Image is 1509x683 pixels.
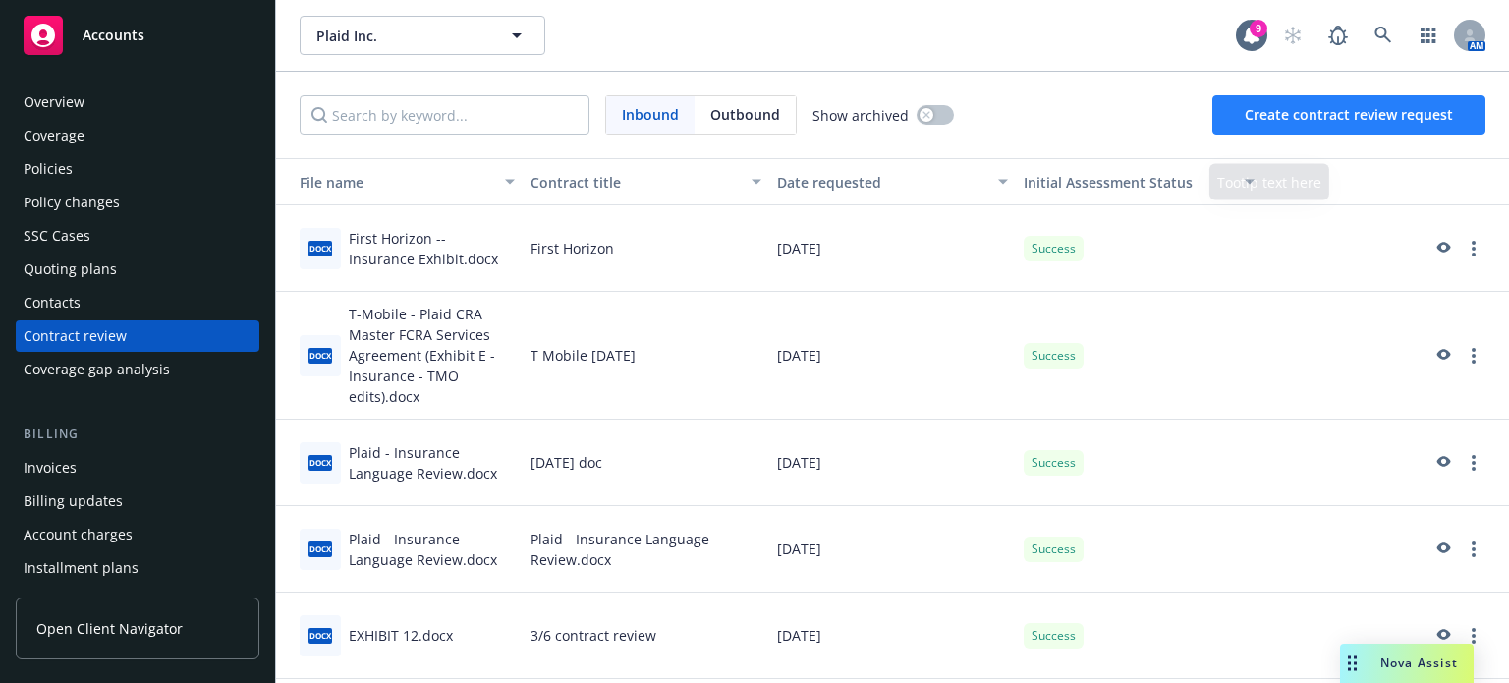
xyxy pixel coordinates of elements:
[622,104,679,125] span: Inbound
[695,96,796,134] span: Outbound
[531,172,740,193] div: Contract title
[1380,655,1458,671] span: Nova Assist
[1212,95,1485,135] button: Create contract review request
[308,628,332,643] span: docx
[349,625,453,646] div: EXHIBIT 12.docx
[1430,344,1454,368] a: preview
[769,593,1016,679] div: [DATE]
[1462,344,1485,368] a: more
[1245,105,1453,124] span: Create contract review request
[300,16,545,55] button: Plaid Inc.
[1462,624,1485,648] a: more
[300,95,589,135] input: Search by keyword...
[316,26,486,46] span: Plaid Inc.
[16,320,259,352] a: Contract review
[1273,16,1313,55] a: Start snowing
[24,120,84,151] div: Coverage
[523,506,769,593] div: Plaid - Insurance Language Review.docx
[16,86,259,118] a: Overview
[24,153,73,185] div: Policies
[1462,237,1485,260] a: more
[308,541,332,556] span: docx
[24,452,77,484] div: Invoices
[24,254,117,285] div: Quoting plans
[769,205,1016,292] div: [DATE]
[16,120,259,151] a: Coverage
[308,241,332,256] span: docx
[523,205,769,292] div: First Horizon
[16,485,259,517] a: Billing updates
[769,506,1016,593] div: [DATE]
[24,86,84,118] div: Overview
[1024,173,1193,192] span: Initial Assessment Status
[1462,538,1485,561] a: more
[1250,20,1267,37] div: 9
[16,519,259,550] a: Account charges
[16,552,259,584] a: Installment plans
[710,104,780,125] span: Outbound
[308,348,332,363] span: docx
[308,455,332,470] span: docx
[812,105,909,126] span: Show archived
[777,172,986,193] div: Date requested
[1430,538,1454,561] a: preview
[16,254,259,285] a: Quoting plans
[769,292,1016,420] div: [DATE]
[349,304,515,407] div: T-Mobile - Plaid CRA Master FCRA Services Agreement (Exhibit E - Insurance - TMO edits).docx
[16,425,259,444] div: Billing
[523,158,769,205] button: Contract title
[1032,454,1076,472] span: Success
[284,172,493,193] div: Toggle SortBy
[769,158,1016,205] button: Date requested
[284,172,493,193] div: File name
[24,354,170,385] div: Coverage gap analysis
[1032,627,1076,645] span: Success
[24,320,127,352] div: Contract review
[1409,16,1448,55] a: Switch app
[523,292,769,420] div: T Mobile [DATE]
[24,287,81,318] div: Contacts
[1430,237,1454,260] a: preview
[1024,172,1233,193] div: Toggle SortBy
[16,187,259,218] a: Policy changes
[16,287,259,318] a: Contacts
[16,354,259,385] a: Coverage gap analysis
[16,452,259,484] a: Invoices
[1318,16,1358,55] a: Report a Bug
[24,187,120,218] div: Policy changes
[24,552,139,584] div: Installment plans
[83,28,144,43] span: Accounts
[1340,644,1474,683] button: Nova Assist
[349,228,515,269] div: First Horizon -- Insurance Exhibit.docx
[1032,347,1076,365] span: Success
[24,485,123,517] div: Billing updates
[1364,16,1403,55] a: Search
[1430,624,1454,648] a: preview
[1032,240,1076,257] span: Success
[349,529,515,570] div: Plaid - Insurance Language Review.docx
[606,96,695,134] span: Inbound
[523,420,769,506] div: [DATE] doc
[1430,451,1454,475] a: preview
[24,220,90,252] div: SSC Cases
[1462,451,1485,475] a: more
[36,618,183,639] span: Open Client Navigator
[349,442,515,484] div: Plaid - Insurance Language Review.docx
[523,593,769,679] div: 3/6 contract review
[1032,541,1076,558] span: Success
[769,420,1016,506] div: [DATE]
[16,220,259,252] a: SSC Cases
[16,8,259,63] a: Accounts
[16,153,259,185] a: Policies
[24,519,133,550] div: Account charges
[1340,644,1365,683] div: Drag to move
